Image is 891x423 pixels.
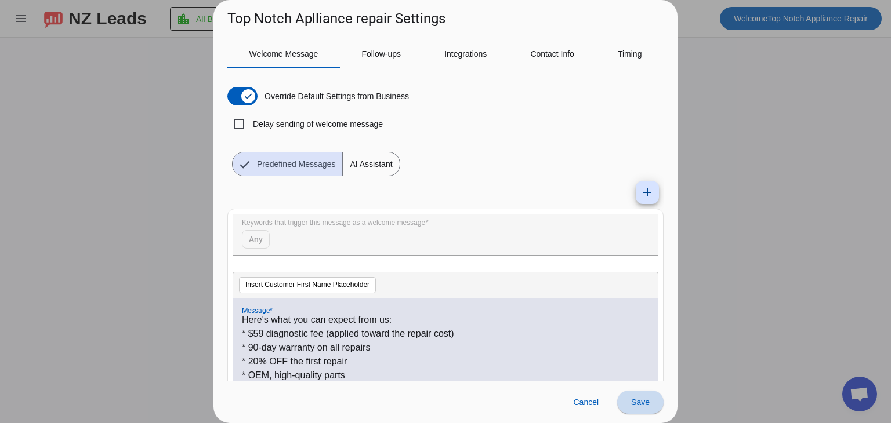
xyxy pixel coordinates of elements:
[617,391,664,414] button: Save
[573,398,599,407] span: Cancel
[343,152,399,176] span: AI Assistant
[242,355,649,369] p: * 20% OFF the first repair
[530,50,574,58] span: Contact Info
[242,327,649,341] p: * $59 diagnostic fee (applied toward the repair cost)
[361,50,401,58] span: Follow-ups
[640,185,654,199] mat-icon: add
[242,219,425,227] mat-label: Keywords that trigger this message as a welcome message
[242,341,649,355] p: * 90-day warranty on all repairs
[564,391,608,414] button: Cancel
[618,50,642,58] span: Timing
[227,9,445,28] h1: Top Notch Aplliance repair Settings
[262,90,409,102] label: Override Default Settings from Business
[239,277,376,293] button: Insert Customer First Name Placeholder
[251,118,383,130] label: Delay sending of welcome message
[242,369,649,382] p: * OEM, high-quality parts
[631,398,650,407] span: Save
[249,50,318,58] span: Welcome Message
[242,313,649,327] p: Here's what you can expect from us:
[250,152,342,176] span: Predefined Messages
[444,50,487,58] span: Integrations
